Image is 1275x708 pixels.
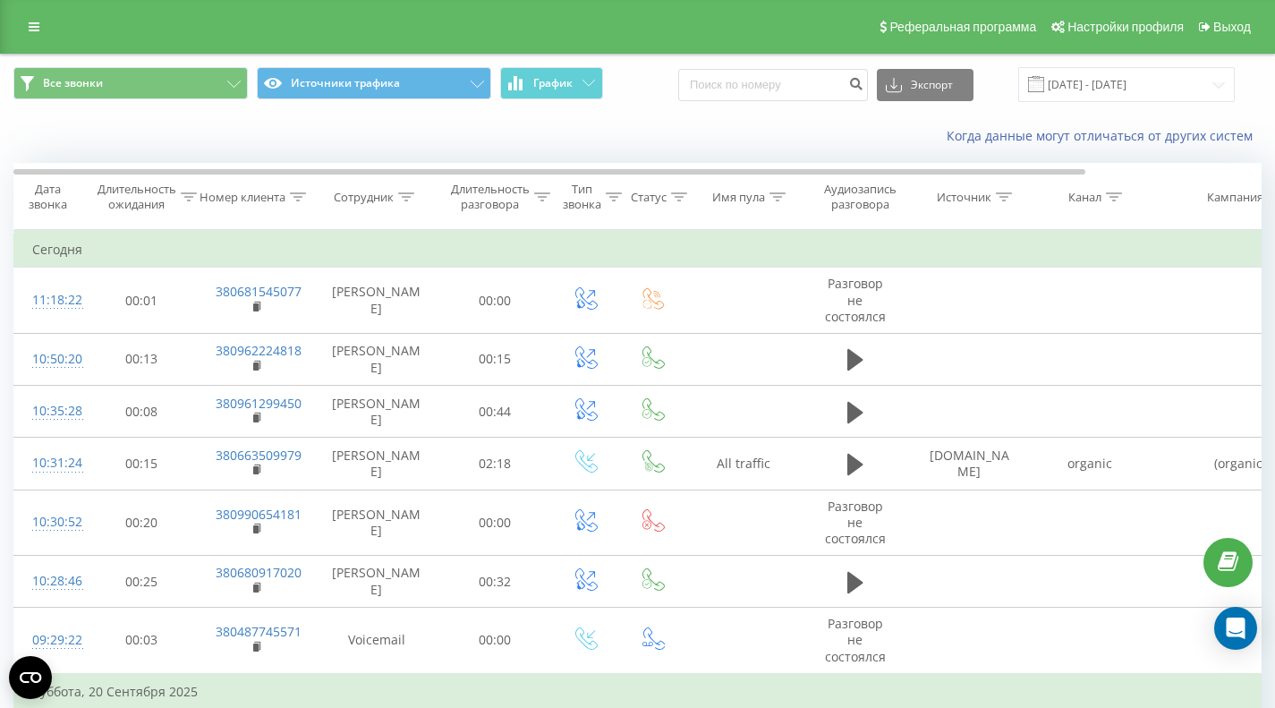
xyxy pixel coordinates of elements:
[314,333,439,385] td: [PERSON_NAME]
[86,438,198,490] td: 00:15
[1068,190,1101,205] div: Канал
[314,608,439,674] td: Voicemail
[314,438,439,490] td: [PERSON_NAME]
[32,446,68,481] div: 10:31:24
[1213,20,1251,34] span: Выход
[86,333,198,385] td: 00:13
[216,564,302,581] a: 380680917020
[451,182,530,212] div: Длительность разговора
[937,190,991,205] div: Источник
[32,564,68,599] div: 10:28:46
[32,283,68,318] div: 11:18:22
[439,386,551,438] td: 00:44
[825,498,886,547] span: Разговор не состоялся
[14,182,81,212] div: Дата звонка
[439,608,551,674] td: 00:00
[216,506,302,523] a: 380990654181
[216,342,302,359] a: 380962224818
[200,190,285,205] div: Номер клиента
[533,77,573,90] span: График
[334,190,394,205] div: Сотрудник
[439,490,551,556] td: 00:00
[86,490,198,556] td: 00:20
[32,623,68,658] div: 09:29:22
[631,190,667,205] div: Статус
[439,438,551,490] td: 02:18
[439,556,551,608] td: 00:32
[1030,438,1151,490] td: organic
[909,438,1030,490] td: [DOMAIN_NAME]
[1214,607,1257,650] div: Open Intercom Messenger
[216,395,302,412] a: 380961299450
[825,615,886,664] span: Разговор не состоялся
[216,447,302,464] a: 380663509979
[86,386,198,438] td: 00:08
[32,342,68,377] div: 10:50:20
[563,182,601,212] div: Тип звонка
[32,394,68,429] div: 10:35:28
[889,20,1036,34] span: Реферальная программа
[32,505,68,540] div: 10:30:52
[86,268,198,334] td: 00:01
[1207,190,1263,205] div: Кампания
[712,190,765,205] div: Имя пула
[947,127,1262,144] a: Когда данные могут отличаться от других систем
[314,490,439,556] td: [PERSON_NAME]
[13,67,248,99] button: Все звонки
[500,67,603,99] button: График
[9,656,52,699] button: Open CMP widget
[98,182,176,212] div: Длительность ожидания
[216,623,302,640] a: 380487745571
[314,386,439,438] td: [PERSON_NAME]
[1067,20,1184,34] span: Настройки профиля
[817,182,904,212] div: Аудиозапись разговора
[439,333,551,385] td: 00:15
[877,69,973,101] button: Экспорт
[216,283,302,300] a: 380681545077
[86,608,198,674] td: 00:03
[314,268,439,334] td: [PERSON_NAME]
[43,76,103,90] span: Все звонки
[678,69,868,101] input: Поиск по номеру
[257,67,491,99] button: Источники трафика
[825,275,886,324] span: Разговор не состоялся
[86,556,198,608] td: 00:25
[439,268,551,334] td: 00:00
[314,556,439,608] td: [PERSON_NAME]
[685,438,802,490] td: All traffic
